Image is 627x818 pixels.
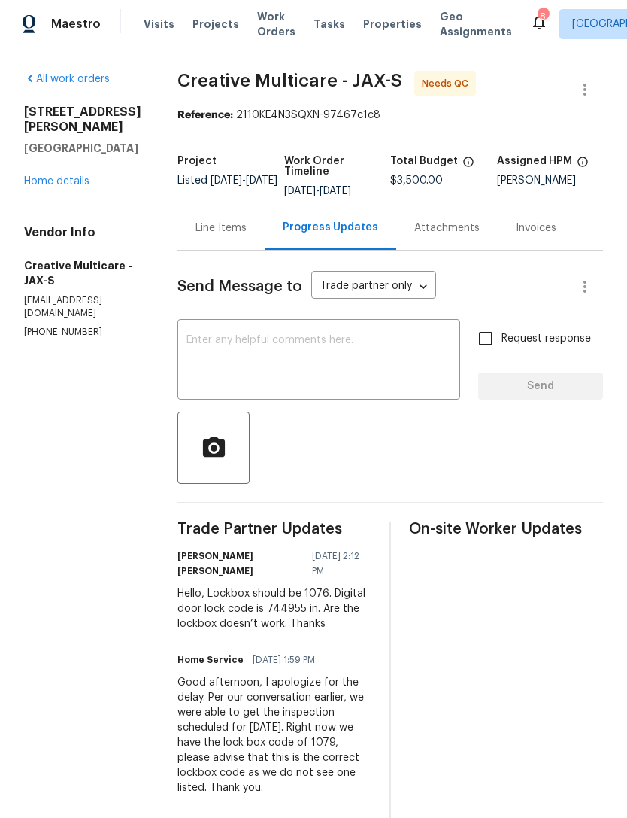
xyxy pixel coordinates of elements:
[320,186,351,196] span: [DATE]
[284,156,391,177] h5: Work Order Timeline
[177,279,302,294] span: Send Message to
[24,225,141,240] h4: Vendor Info
[257,9,295,39] span: Work Orders
[177,522,371,537] span: Trade Partner Updates
[390,175,443,186] span: $3,500.00
[516,220,556,236] div: Invoices
[177,110,233,120] b: Reference:
[577,156,589,175] span: The hpm assigned to this work order.
[311,275,436,300] div: Trade partner only
[177,175,277,186] span: Listed
[211,175,242,186] span: [DATE]
[177,549,303,579] h6: [PERSON_NAME] [PERSON_NAME]
[409,522,603,537] span: On-site Worker Updates
[177,652,244,667] h6: Home Service
[211,175,277,186] span: -
[24,258,141,288] h5: Creative Multicare - JAX-S
[24,294,141,320] p: [EMAIL_ADDRESS][DOMAIN_NAME]
[283,220,378,235] div: Progress Updates
[497,156,572,166] h5: Assigned HPM
[440,9,512,39] span: Geo Assignments
[177,675,371,795] div: Good afternoon, I apologize for the delay. Per our conversation earlier, we were able to get the ...
[24,326,141,339] p: [PHONE_NUMBER]
[497,175,604,186] div: [PERSON_NAME]
[195,220,247,236] div: Line Items
[313,19,345,29] span: Tasks
[192,17,239,32] span: Projects
[253,652,315,667] span: [DATE] 1:59 PM
[462,156,474,175] span: The total cost of line items that have been proposed by Opendoor. This sum includes line items th...
[177,586,371,631] div: Hello, Lockbox should be 1076. Digital door lock code is 744955 in. Are the lockbox doesn’t work....
[414,220,480,236] div: Attachments
[246,175,277,186] span: [DATE]
[538,9,548,24] div: 8
[284,186,351,196] span: -
[501,331,591,347] span: Request response
[422,76,474,91] span: Needs QC
[24,74,110,84] a: All work orders
[312,549,362,579] span: [DATE] 2:12 PM
[363,17,422,32] span: Properties
[144,17,174,32] span: Visits
[24,141,141,156] h5: [GEOGRAPHIC_DATA]
[51,17,101,32] span: Maestro
[284,186,316,196] span: [DATE]
[177,156,217,166] h5: Project
[24,105,141,135] h2: [STREET_ADDRESS][PERSON_NAME]
[24,176,89,187] a: Home details
[390,156,458,166] h5: Total Budget
[177,71,402,90] span: Creative Multicare - JAX-S
[177,108,603,123] div: 2110KE4N3SQXN-97467c1c8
